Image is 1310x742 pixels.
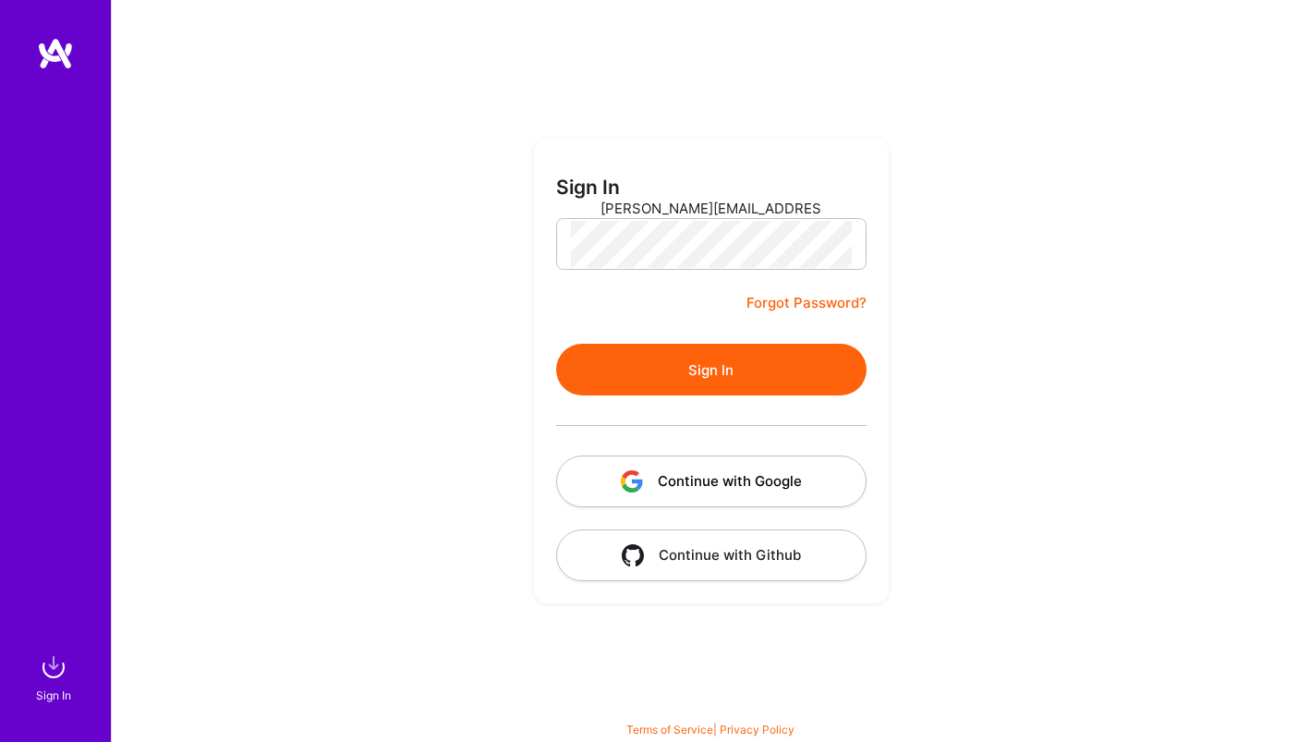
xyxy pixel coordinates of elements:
[746,292,867,314] a: Forgot Password?
[621,470,643,493] img: icon
[622,544,644,566] img: icon
[556,529,867,581] button: Continue with Github
[37,37,74,70] img: logo
[600,185,822,232] input: Email...
[626,723,794,736] span: |
[39,649,72,705] a: sign inSign In
[556,344,867,395] button: Sign In
[111,687,1310,733] div: © 2025 ATeams Inc., All rights reserved.
[35,649,72,686] img: sign in
[556,456,867,507] button: Continue with Google
[626,723,713,736] a: Terms of Service
[720,723,794,736] a: Privacy Policy
[556,176,620,199] h3: Sign In
[36,686,71,705] div: Sign In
